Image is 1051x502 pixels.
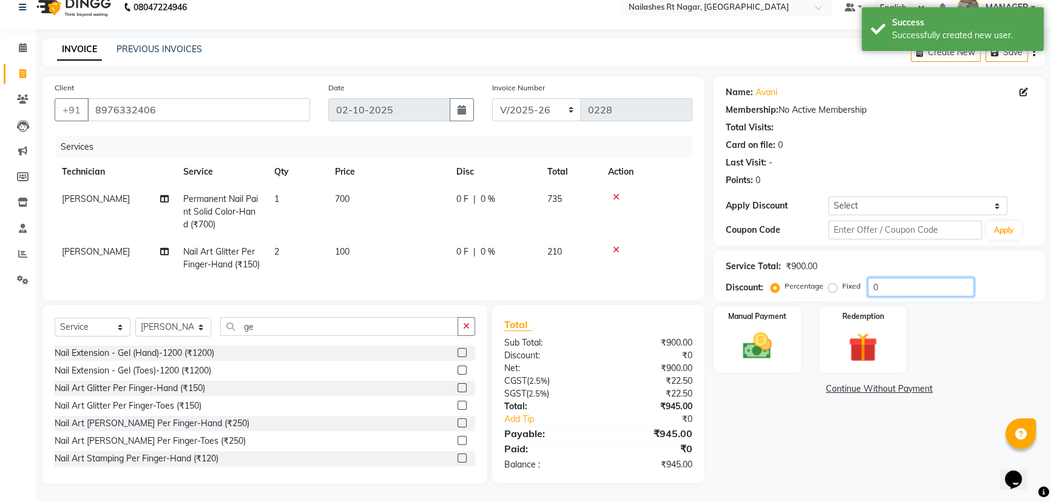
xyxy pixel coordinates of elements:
span: 2.5% [529,376,547,386]
div: ₹945.00 [598,426,701,441]
div: Discount: [726,281,763,294]
div: Net: [495,362,598,375]
span: 210 [547,246,562,257]
div: Sub Total: [495,336,598,349]
div: 0 [755,174,760,187]
span: 735 [547,193,562,204]
div: ₹900.00 [598,336,701,349]
div: Coupon Code [726,224,828,236]
span: SGST [504,388,526,399]
div: ( ) [495,375,598,387]
div: Total: [495,400,598,413]
div: ₹0 [615,413,701,426]
div: Points: [726,174,753,187]
a: PREVIOUS INVOICES [117,44,202,55]
span: [PERSON_NAME] [62,246,130,257]
span: 2.5% [529,389,547,398]
label: Invoice Number [492,82,545,93]
input: Enter Offer / Coupon Code [828,221,982,239]
div: ₹945.00 [598,458,701,471]
th: Technician [55,158,176,186]
img: _gift.svg [839,329,887,366]
label: Manual Payment [728,311,786,322]
span: | [473,193,476,206]
button: Save [985,43,1028,62]
div: ₹945.00 [598,400,701,413]
a: Add Tip [495,413,616,426]
div: Apply Discount [726,199,828,212]
label: Fixed [842,281,860,292]
th: Price [328,158,449,186]
label: Percentage [785,281,823,292]
div: Nail Art [PERSON_NAME] Per Finger-Toes (₹250) [55,435,246,447]
th: Disc [449,158,540,186]
label: Redemption [842,311,884,322]
iframe: chat widget [1000,453,1039,490]
div: Nail Extension - Gel (Hand)-1200 (₹1200) [55,347,214,360]
a: INVOICE [57,39,102,61]
th: Service [176,158,267,186]
div: Nail Art [PERSON_NAME] Per Finger-Hand (₹250) [55,417,249,430]
span: 0 F [456,193,468,206]
span: 0 F [456,246,468,258]
div: Nail Extension - Gel (Toes)-1200 (₹1200) [55,364,211,377]
th: Qty [267,158,328,186]
span: 0 % [481,193,495,206]
div: Nail Art Stamping Per Finger-Hand (₹120) [55,452,218,465]
span: Permanent Nail Paint Solid Color-Hand (₹700) [183,193,258,230]
span: CGST [504,375,527,386]
div: ( ) [495,387,598,400]
div: - [769,156,772,169]
label: Client [55,82,74,93]
input: Search or Scan [220,317,458,336]
div: Last Visit: [726,156,766,169]
div: Card on file: [726,139,776,152]
span: 1 [274,193,279,204]
div: ₹0 [598,441,701,456]
div: Service Total: [726,260,781,273]
th: Total [540,158,601,186]
div: Total Visits: [726,121,774,134]
div: Membership: [726,104,779,116]
div: Paid: [495,441,598,456]
span: 0 % [481,246,495,258]
div: 0 [778,139,783,152]
div: Discount: [495,349,598,362]
span: 700 [335,193,350,204]
a: Avani [755,86,777,99]
span: 2 [274,246,279,257]
img: _cash.svg [734,329,781,363]
div: Nail Art Glitter Per Finger-Toes (₹150) [55,400,201,412]
div: Services [56,136,701,158]
span: MANAGER [985,1,1028,14]
span: Nail Art Glitter Per Finger-Hand (₹150) [183,246,260,270]
div: Successfully created new user. [892,29,1035,42]
div: ₹22.50 [598,375,701,387]
label: Date [328,82,345,93]
div: ₹0 [598,349,701,362]
span: [PERSON_NAME] [62,193,130,204]
a: Continue Without Payment [716,383,1043,395]
span: 100 [335,246,350,257]
div: Name: [726,86,753,99]
button: Apply [987,221,1021,239]
div: ₹22.50 [598,387,701,400]
div: No Active Membership [726,104,1033,116]
div: ₹900.00 [786,260,817,273]
span: Total [504,318,532,331]
th: Action [601,158,692,186]
div: Success [892,16,1035,29]
div: Nail Art Glitter Per Finger-Hand (₹150) [55,382,205,395]
div: Payable: [495,426,598,441]
button: +91 [55,98,89,121]
input: Search by Name/Mobile/Email/Code [87,98,310,121]
div: ₹900.00 [598,362,701,375]
div: Balance : [495,458,598,471]
span: | [473,246,476,258]
button: Create New [911,43,981,62]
